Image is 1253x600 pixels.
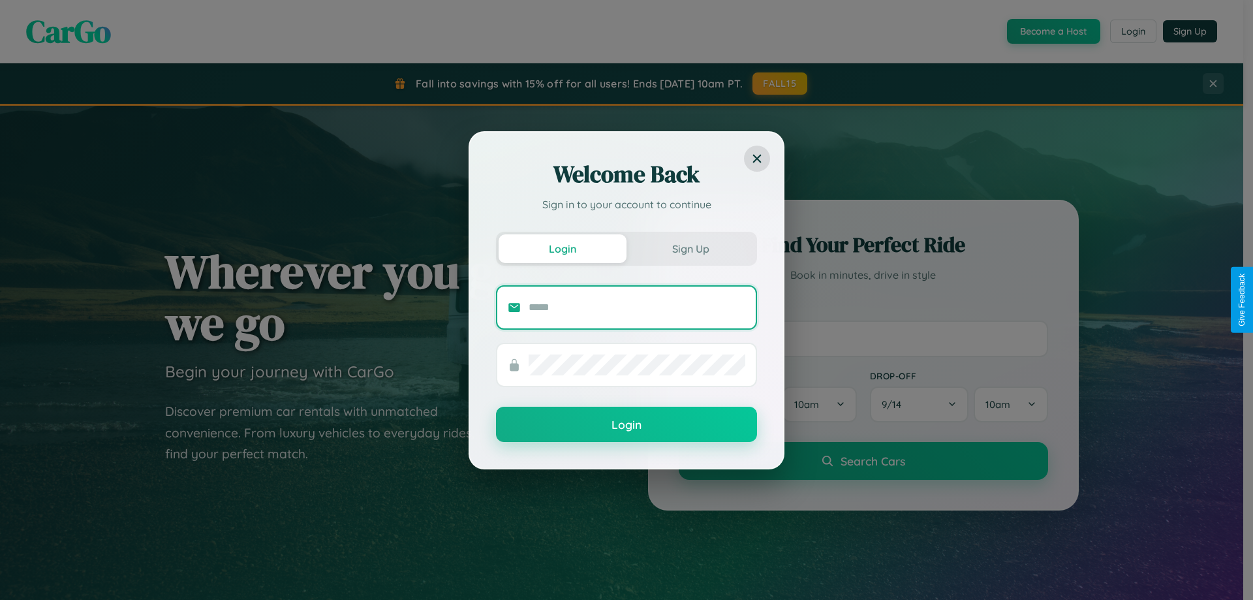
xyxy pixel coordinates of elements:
[626,234,754,263] button: Sign Up
[496,197,757,212] p: Sign in to your account to continue
[1237,274,1246,326] div: Give Feedback
[496,159,757,190] h2: Welcome Back
[499,234,626,263] button: Login
[496,407,757,442] button: Login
